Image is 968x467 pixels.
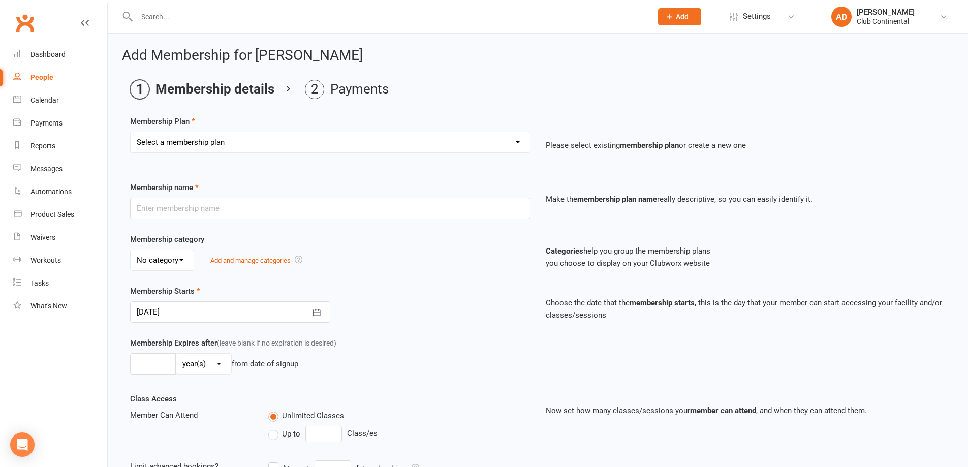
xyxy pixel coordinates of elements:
div: Waivers [30,233,55,241]
label: Membership category [130,233,204,245]
div: [PERSON_NAME] [857,8,915,17]
p: help you group the membership plans you choose to display on your Clubworx website [546,245,946,269]
div: Calendar [30,96,59,104]
p: Make the really descriptive, so you can easily identify it. [546,193,946,205]
h2: Add Membership for [PERSON_NAME] [122,48,954,64]
div: Payments [30,119,63,127]
span: Up to [282,428,300,439]
span: Unlimited Classes [282,410,344,420]
label: Membership Expires after [130,337,336,349]
div: Tasks [30,279,49,287]
a: Tasks [13,272,107,295]
p: Choose the date that the , this is the day that your member can start accessing your facility and... [546,297,946,321]
a: Reports [13,135,107,158]
button: Add [658,8,701,25]
input: Enter membership name [130,198,530,219]
a: Add and manage categories [210,257,291,264]
a: Payments [13,112,107,135]
a: Calendar [13,89,107,112]
li: Membership details [130,80,274,99]
a: People [13,66,107,89]
p: Please select existing or create a new one [546,139,946,151]
a: Dashboard [13,43,107,66]
strong: membership plan name [577,195,657,204]
strong: member can attend [690,406,756,415]
a: Product Sales [13,203,107,226]
a: What's New [13,295,107,318]
div: from date of signup [232,358,298,370]
a: Automations [13,180,107,203]
div: Club Continental [857,17,915,26]
a: Messages [13,158,107,180]
a: Waivers [13,226,107,249]
div: AD [831,7,852,27]
label: Membership Plan [130,115,195,128]
a: Clubworx [12,10,38,36]
div: Automations [30,188,72,196]
label: Membership Starts [130,285,200,297]
p: Now set how many classes/sessions your , and when they can attend them. [546,404,946,417]
strong: Categories [546,246,583,256]
strong: membership plan [620,141,679,150]
a: Workouts [13,249,107,272]
div: Dashboard [30,50,66,58]
span: Settings [743,5,771,28]
div: Workouts [30,256,61,264]
div: Product Sales [30,210,74,219]
div: Messages [30,165,63,173]
div: Member Can Attend [122,409,261,421]
input: Search... [134,10,645,24]
label: Membership name [130,181,199,194]
div: Open Intercom Messenger [10,432,35,457]
span: (leave blank if no expiration is desired) [217,339,336,347]
div: People [30,73,53,81]
div: Reports [30,142,55,150]
strong: membership starts [630,298,695,307]
label: Class Access [130,393,177,405]
li: Payments [305,80,389,99]
div: What's New [30,302,67,310]
span: Add [676,13,689,21]
div: Class/es [268,426,530,442]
